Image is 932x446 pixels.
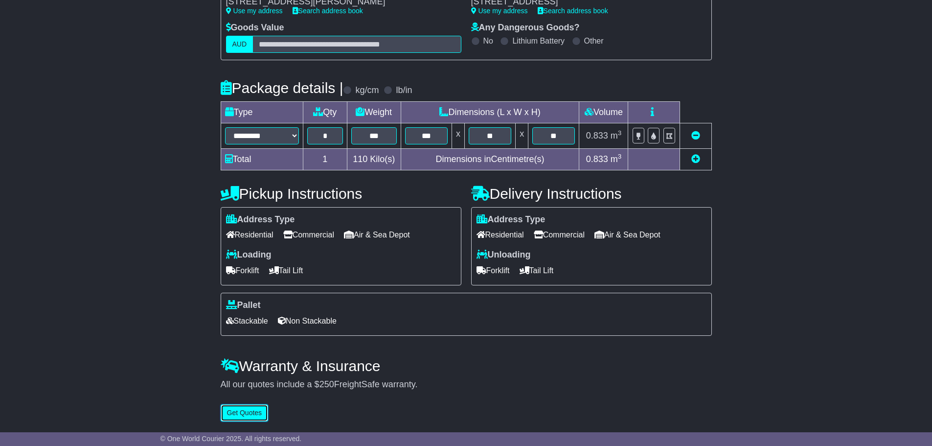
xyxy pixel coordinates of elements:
a: Add new item [691,154,700,164]
label: No [483,36,493,46]
a: Use my address [226,7,283,15]
span: Residential [226,227,273,242]
div: All our quotes include a $ FreightSafe warranty. [221,379,712,390]
span: Air & Sea Depot [594,227,660,242]
span: Air & Sea Depot [344,227,410,242]
td: Kilo(s) [347,148,401,170]
span: Non Stackable [278,313,337,329]
label: kg/cm [355,85,379,96]
span: 0.833 [586,154,608,164]
label: Any Dangerous Goods? [471,23,580,33]
a: Search address book [538,7,608,15]
span: Commercial [534,227,585,242]
td: Type [221,101,303,123]
label: Unloading [477,250,531,260]
h4: Delivery Instructions [471,186,712,202]
h4: Package details | [221,80,343,96]
label: Address Type [477,214,546,225]
td: x [516,123,528,148]
span: Tail Lift [520,263,554,278]
span: m [611,131,622,141]
button: Get Quotes [221,404,269,422]
a: Use my address [471,7,528,15]
sup: 3 [618,153,622,160]
span: © One World Courier 2025. All rights reserved. [160,435,302,443]
td: x [452,123,464,148]
label: Pallet [226,300,261,311]
span: Forklift [477,263,510,278]
span: Stackable [226,313,268,329]
td: Volume [579,101,628,123]
td: 1 [303,148,347,170]
td: Weight [347,101,401,123]
a: Remove this item [691,131,700,141]
label: Lithium Battery [512,36,565,46]
a: Search address book [293,7,363,15]
span: Commercial [283,227,334,242]
span: 110 [353,154,367,164]
label: Other [584,36,604,46]
label: AUD [226,36,253,53]
label: Address Type [226,214,295,225]
span: Residential [477,227,524,242]
label: Loading [226,250,272,260]
label: Goods Value [226,23,284,33]
span: m [611,154,622,164]
td: Total [221,148,303,170]
sup: 3 [618,129,622,137]
span: Tail Lift [269,263,303,278]
td: Dimensions (L x W x H) [401,101,579,123]
label: lb/in [396,85,412,96]
h4: Warranty & Insurance [221,358,712,374]
span: Forklift [226,263,259,278]
h4: Pickup Instructions [221,186,461,202]
span: 0.833 [586,131,608,141]
td: Qty [303,101,347,123]
td: Dimensions in Centimetre(s) [401,148,579,170]
span: 250 [319,379,334,389]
